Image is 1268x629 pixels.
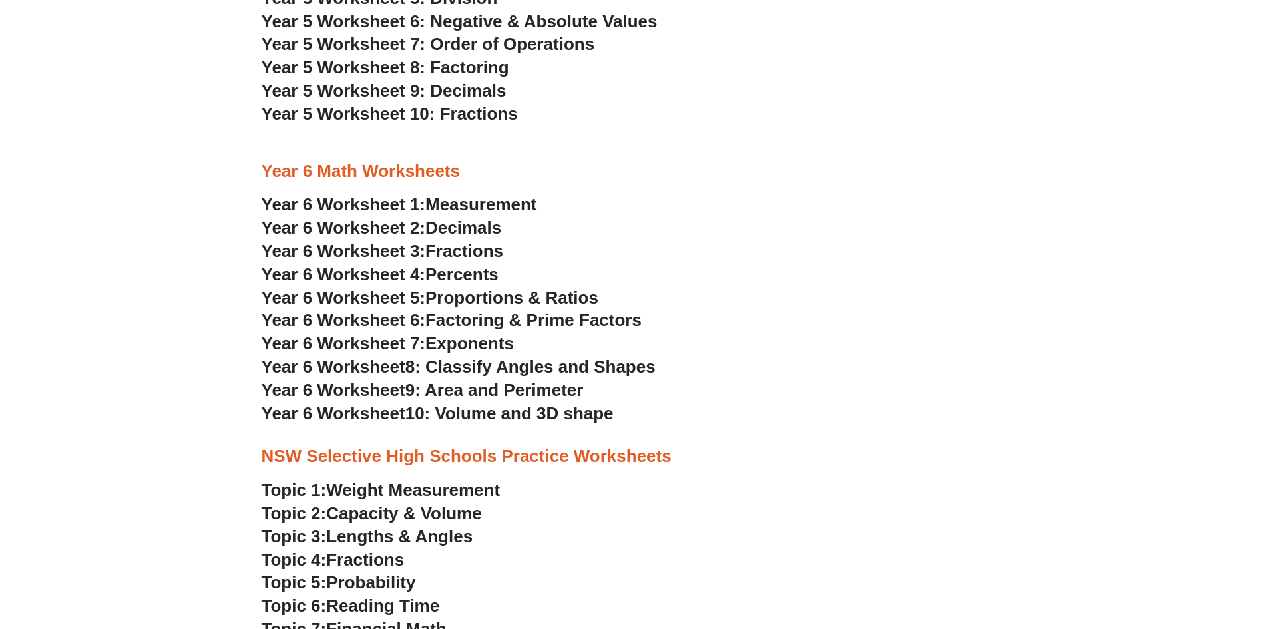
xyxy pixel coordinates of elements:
[1046,479,1268,629] iframe: Chat Widget
[262,194,426,214] span: Year 6 Worksheet 1:
[262,241,426,261] span: Year 6 Worksheet 3:
[262,503,327,523] span: Topic 2:
[262,333,426,353] span: Year 6 Worksheet 7:
[425,288,598,308] span: Proportions & Ratios
[326,596,439,616] span: Reading Time
[326,572,415,592] span: Probability
[262,288,598,308] a: Year 6 Worksheet 5:Proportions & Ratios
[262,357,405,377] span: Year 6 Worksheet
[262,572,416,592] a: Topic 5:Probability
[262,104,518,124] a: Year 5 Worksheet 10: Fractions
[425,264,499,284] span: Percents
[326,550,404,570] span: Fractions
[262,310,642,330] a: Year 6 Worksheet 6:Factoring & Prime Factors
[425,194,537,214] span: Measurement
[262,160,1007,183] h3: Year 6 Math Worksheets
[326,480,500,500] span: Weight Measurement
[262,194,537,214] a: Year 6 Worksheet 1:Measurement
[405,357,656,377] span: 8: Classify Angles and Shapes
[262,333,514,353] a: Year 6 Worksheet 7:Exponents
[262,572,327,592] span: Topic 5:
[262,526,327,546] span: Topic 3:
[425,241,503,261] span: Fractions
[262,596,327,616] span: Topic 6:
[262,264,499,284] a: Year 6 Worksheet 4:Percents
[262,288,426,308] span: Year 6 Worksheet 5:
[262,550,405,570] a: Topic 4:Fractions
[262,241,503,261] a: Year 6 Worksheet 3:Fractions
[262,380,584,400] a: Year 6 Worksheet9: Area and Perimeter
[262,550,327,570] span: Topic 4:
[262,218,502,238] a: Year 6 Worksheet 2:Decimals
[262,403,405,423] span: Year 6 Worksheet
[262,81,507,101] a: Year 5 Worksheet 9: Decimals
[262,218,426,238] span: Year 6 Worksheet 2:
[262,264,426,284] span: Year 6 Worksheet 4:
[326,526,473,546] span: Lengths & Angles
[425,218,501,238] span: Decimals
[262,57,509,77] a: Year 5 Worksheet 8: Factoring
[425,310,642,330] span: Factoring & Prime Factors
[262,310,426,330] span: Year 6 Worksheet 6:
[262,403,614,423] a: Year 6 Worksheet10: Volume and 3D shape
[262,526,473,546] a: Topic 3:Lengths & Angles
[405,380,584,400] span: 9: Area and Perimeter
[262,503,482,523] a: Topic 2:Capacity & Volume
[326,503,481,523] span: Capacity & Volume
[262,480,327,500] span: Topic 1:
[262,380,405,400] span: Year 6 Worksheet
[405,403,614,423] span: 10: Volume and 3D shape
[262,445,1007,468] h3: NSW Selective High Schools Practice Worksheets
[262,357,656,377] a: Year 6 Worksheet8: Classify Angles and Shapes
[262,11,658,31] a: Year 5 Worksheet 6: Negative & Absolute Values
[425,333,514,353] span: Exponents
[262,480,501,500] a: Topic 1:Weight Measurement
[262,596,440,616] a: Topic 6:Reading Time
[262,34,595,54] a: Year 5 Worksheet 7: Order of Operations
